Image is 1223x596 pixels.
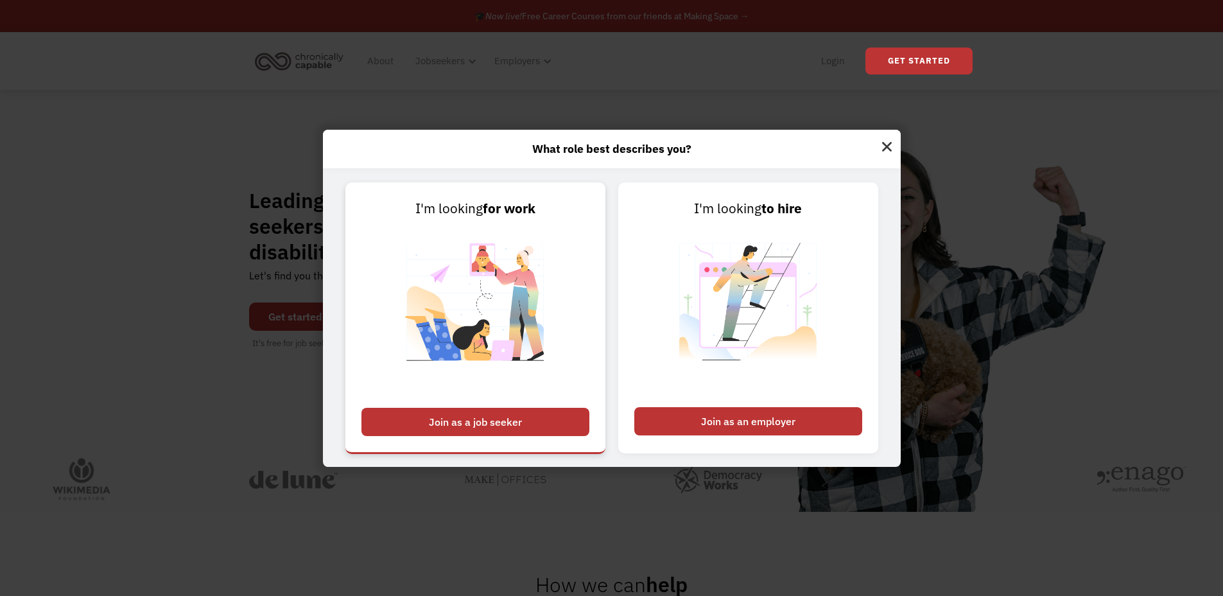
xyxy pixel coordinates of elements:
[345,182,605,453] a: I'm lookingfor workJoin as a job seeker
[634,198,862,219] div: I'm looking
[395,219,555,401] img: Chronically Capable Personalized Job Matching
[487,40,555,82] div: Employers
[813,40,853,82] a: Login
[251,47,353,75] a: home
[415,53,465,69] div: Jobseekers
[408,40,480,82] div: Jobseekers
[761,200,802,217] strong: to hire
[360,40,401,82] a: About
[251,47,347,75] img: Chronically Capable logo
[865,48,973,74] a: Get Started
[532,141,691,156] strong: What role best describes you?
[494,53,540,69] div: Employers
[634,407,862,435] div: Join as an employer
[361,408,589,436] div: Join as a job seeker
[361,198,589,219] div: I'm looking
[483,200,535,217] strong: for work
[618,182,878,453] a: I'm lookingto hireJoin as an employer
